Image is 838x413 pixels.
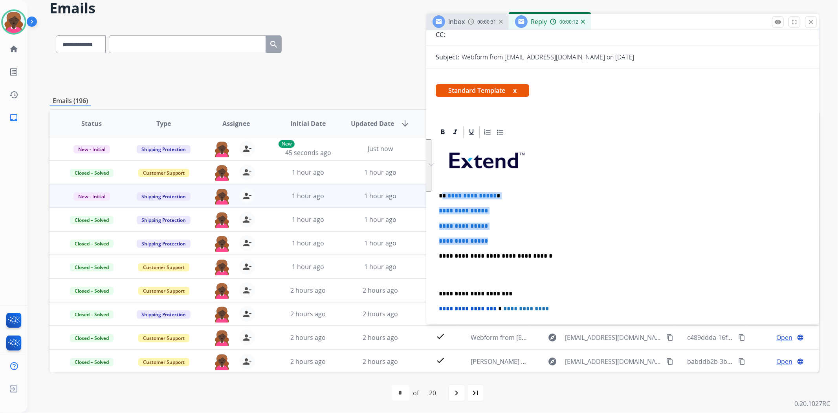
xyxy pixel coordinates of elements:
div: Bold [437,126,449,138]
span: Closed – Solved [70,263,114,271]
span: Closed – Solved [70,310,114,319]
span: 1 hour ago [292,215,324,224]
mat-icon: check [436,356,445,365]
span: 1 hour ago [364,168,396,177]
mat-icon: explore [548,333,557,342]
span: Customer Support [138,334,189,342]
p: Emails (196) [50,96,91,106]
mat-icon: person_remove [242,309,252,319]
span: Just now [368,144,393,153]
img: avatar [3,11,25,33]
img: agent-avatar [214,235,230,252]
div: To enrich screen reader interactions, please activate Accessibility in Grammarly extension settings [436,139,810,410]
span: Closed – Solved [70,169,114,177]
span: [EMAIL_ADDRESS][DOMAIN_NAME] [565,357,662,366]
span: 2 hours ago [290,333,326,342]
mat-icon: person_remove [242,215,252,224]
p: New [279,140,295,148]
mat-icon: close [807,18,814,26]
div: 20 [423,385,443,401]
span: 00:00:31 [477,19,496,25]
mat-icon: person_remove [242,191,252,201]
span: 2 hours ago [363,286,398,295]
mat-icon: person_remove [242,144,252,153]
mat-icon: content_copy [666,358,673,365]
span: 1 hour ago [364,215,396,224]
img: agent-avatar [214,354,230,370]
span: 1 hour ago [292,192,324,200]
mat-icon: check [436,332,445,341]
img: agent-avatar [214,282,230,299]
span: 1 hour ago [292,168,324,177]
p: CC: [436,30,445,39]
mat-icon: list_alt [9,67,18,77]
img: agent-avatar [214,164,230,181]
span: Shipping Protection [137,310,191,319]
span: 2 hours ago [290,310,326,318]
mat-icon: language [797,358,804,365]
img: agent-avatar [214,330,230,346]
img: agent-avatar [214,259,230,275]
mat-icon: person_remove [242,238,252,248]
mat-icon: arrow_downward [400,119,410,128]
span: Customer Support [138,263,189,271]
h2: Emails [50,0,819,16]
img: agent-avatar [214,141,230,157]
div: Ordered List [482,126,493,138]
span: Closed – Solved [70,334,114,342]
span: 1 hour ago [364,239,396,247]
span: Shipping Protection [137,145,191,153]
span: Type [156,119,171,128]
div: Underline [466,126,477,138]
img: agent-avatar [214,188,230,205]
span: [PERSON_NAME] DSG Replacement: [471,357,576,366]
span: Closed – Solved [70,358,114,366]
mat-icon: content_copy [738,334,745,341]
span: New - Initial [73,145,110,153]
span: 2 hours ago [363,310,398,318]
span: 00:00:12 [559,19,578,25]
span: [EMAIL_ADDRESS][DOMAIN_NAME] [565,333,662,342]
span: 1 hour ago [364,262,396,271]
span: Reply [531,17,547,26]
p: Webform from [EMAIL_ADDRESS][DOMAIN_NAME] on [DATE] [462,52,634,62]
span: 45 seconds ago [285,148,331,157]
mat-icon: language [797,334,804,341]
span: Webform from [EMAIL_ADDRESS][DOMAIN_NAME] on [DATE] [471,333,649,342]
span: Status [81,119,102,128]
mat-icon: home [9,44,18,54]
span: 2 hours ago [363,357,398,366]
span: Customer Support [138,358,189,366]
span: 1 hour ago [292,239,324,247]
span: babddb2b-3bd3-4f4a-8807-cf8dba7a9c5b [688,357,809,366]
span: Closed – Solved [70,216,114,224]
span: Closed – Solved [70,287,114,295]
span: Inbox [448,17,465,26]
mat-icon: search [269,40,279,49]
span: Open [776,357,792,366]
span: Open [776,333,792,342]
span: Shipping Protection [137,240,191,248]
span: Assignee [222,119,250,128]
p: Subject: [436,52,459,62]
span: Shipping Protection [137,216,191,224]
span: 1 hour ago [292,262,324,271]
span: New - Initial [73,192,110,201]
span: c489ddda-16f7-4bfe-846a-4d543590445d [688,333,807,342]
mat-icon: person_remove [242,168,252,177]
mat-icon: person_remove [242,333,252,342]
mat-icon: inbox [9,113,18,122]
button: x [513,86,517,95]
mat-icon: person_remove [242,357,252,366]
mat-icon: last_page [471,388,480,398]
span: Updated Date [351,119,394,128]
img: agent-avatar [214,306,230,323]
span: 2 hours ago [363,333,398,342]
span: Customer Support [138,287,189,295]
div: Italic [449,126,461,138]
span: Customer Support [138,169,189,177]
span: Standard Template [436,84,529,97]
mat-icon: history [9,90,18,100]
mat-icon: explore [548,357,557,366]
mat-icon: person_remove [242,286,252,295]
